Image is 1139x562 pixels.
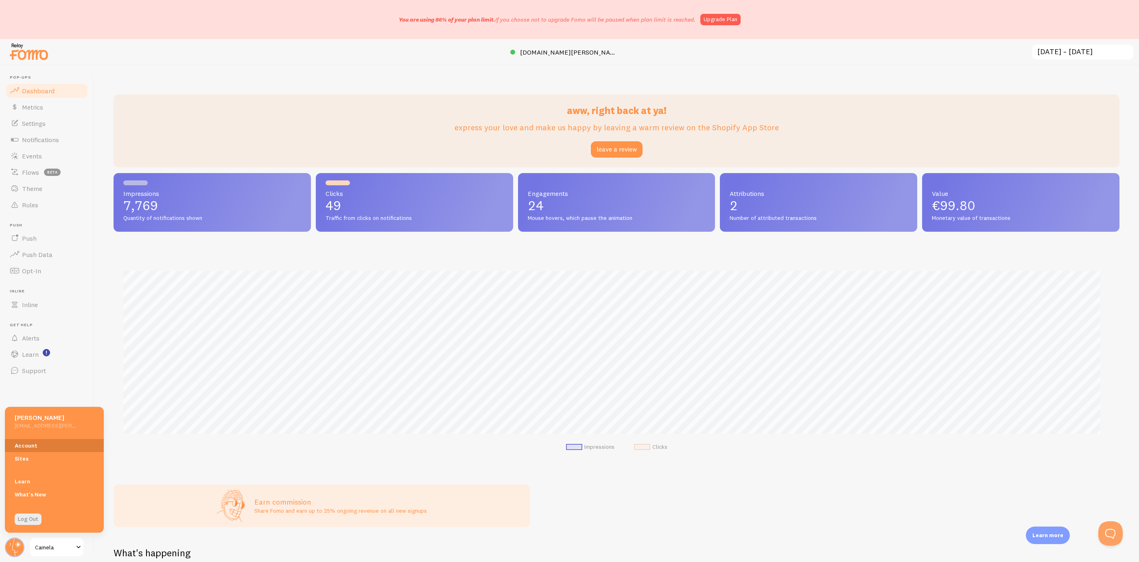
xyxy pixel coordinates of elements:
[1032,531,1063,539] p: Learn more
[399,15,695,24] p: If you choose not to upgrade Fomo will be paused when plan limit is reached.
[22,250,52,259] span: Push Data
[5,439,104,452] a: Account
[5,164,89,180] a: Flows beta
[10,75,89,80] span: Pop-ups
[5,83,89,99] a: Dashboard
[528,199,706,212] p: 24
[326,190,503,197] span: Clicks
[5,296,89,313] a: Inline
[9,41,49,62] img: fomo-relay-logo-orange.svg
[254,497,427,507] h3: Earn commission
[5,475,104,488] a: Learn
[43,349,50,356] svg: <p>Watch New Feature Tutorials!</p>
[932,190,1110,197] span: Value
[22,119,46,127] span: Settings
[22,301,38,309] span: Inline
[10,323,89,328] span: Get Help
[123,190,301,197] span: Impressions
[123,104,1110,117] h3: aww, right back at ya!
[15,413,78,422] h5: [PERSON_NAME]
[700,14,741,25] a: Upgrade Plan
[528,190,706,197] span: Engagements
[22,201,38,209] span: Rules
[22,136,59,144] span: Notifications
[5,115,89,132] a: Settings
[5,263,89,279] a: Opt-In
[932,198,975,213] span: €99.80
[114,547,190,559] h2: What's happening
[29,538,84,557] a: Camela
[15,514,42,525] a: Log Out
[591,141,643,158] button: leave a review
[5,346,89,362] a: Learn
[5,180,89,197] a: Theme
[730,190,907,197] span: Attributions
[634,443,667,451] li: Clicks
[22,350,39,358] span: Learn
[5,132,89,148] a: Notifications
[22,367,46,375] span: Support
[730,215,907,222] span: Number of attributed transactions
[5,488,104,501] a: What's New
[5,330,89,346] a: Alerts
[22,334,39,342] span: Alerts
[730,199,907,212] p: 2
[5,452,104,465] a: Sites
[22,87,55,95] span: Dashboard
[326,199,503,212] p: 49
[326,215,503,222] span: Traffic from clicks on notifications
[22,103,43,111] span: Metrics
[44,169,61,176] span: beta
[123,199,301,212] p: 7,769
[15,422,78,429] h5: [EMAIL_ADDRESS][PERSON_NAME][DOMAIN_NAME]
[932,215,1110,222] span: Monetary value of transactions
[1026,527,1070,544] div: Learn more
[5,148,89,164] a: Events
[22,152,42,160] span: Events
[566,443,614,451] li: Impressions
[5,230,89,246] a: Push
[5,99,89,115] a: Metrics
[22,234,37,242] span: Push
[5,362,89,379] a: Support
[123,122,1110,134] p: express your love and make us happy by leaving a warm review on the Shopify App Store
[22,184,42,193] span: Theme
[123,215,301,222] span: Quantity of notifications shown
[10,223,89,228] span: Push
[254,507,427,515] p: Share Fomo and earn up to 25% ongoing revenue on all new signups
[10,289,89,294] span: Inline
[399,16,495,23] span: You are using 86% of your plan limit.
[5,197,89,213] a: Rules
[5,246,89,263] a: Push Data
[528,215,706,222] span: Mouse hovers, which pause the animation
[22,168,39,176] span: Flows
[1098,521,1123,546] iframe: Help Scout Beacon - Open
[35,542,74,552] span: Camela
[22,267,41,275] span: Opt-In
